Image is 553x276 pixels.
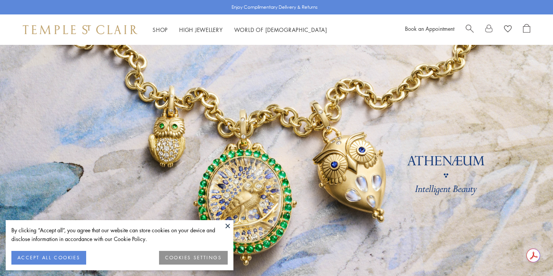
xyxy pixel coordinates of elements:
a: View Wishlist [504,24,512,35]
a: High JewelleryHigh Jewellery [179,26,223,33]
button: ACCEPT ALL COOKIES [11,251,86,265]
button: COOKIES SETTINGS [159,251,228,265]
a: Open Shopping Bag [523,24,530,35]
a: Book an Appointment [405,25,454,32]
div: By clicking “Accept all”, you agree that our website can store cookies on your device and disclos... [11,226,228,243]
nav: Main navigation [153,25,327,35]
a: ShopShop [153,26,168,33]
a: World of [DEMOGRAPHIC_DATA]World of [DEMOGRAPHIC_DATA] [234,26,327,33]
img: Temple St. Clair [23,25,137,34]
p: Enjoy Complimentary Delivery & Returns [232,3,318,11]
iframe: Gorgias live chat messenger [515,240,545,268]
a: Search [466,24,474,35]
